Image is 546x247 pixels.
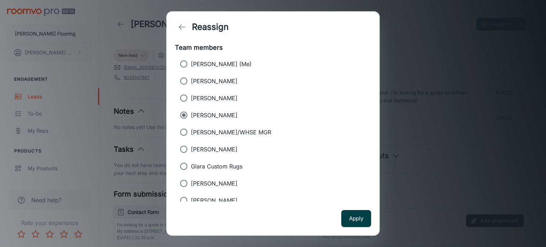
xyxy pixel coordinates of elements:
button: Apply [341,210,371,227]
h6: Team members [175,43,371,53]
p: [PERSON_NAME] [191,145,237,154]
p: [PERSON_NAME] [191,77,237,85]
h1: Reassign [192,21,229,33]
p: Glara Custom Rugs [191,162,242,171]
p: [PERSON_NAME] [191,94,237,102]
button: back [175,20,189,34]
p: [PERSON_NAME] (Me) [191,60,252,68]
p: [PERSON_NAME] [191,196,237,205]
p: [PERSON_NAME] [191,179,237,188]
p: [PERSON_NAME] [191,111,237,119]
p: [PERSON_NAME]/WHSE MGR [191,128,271,136]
